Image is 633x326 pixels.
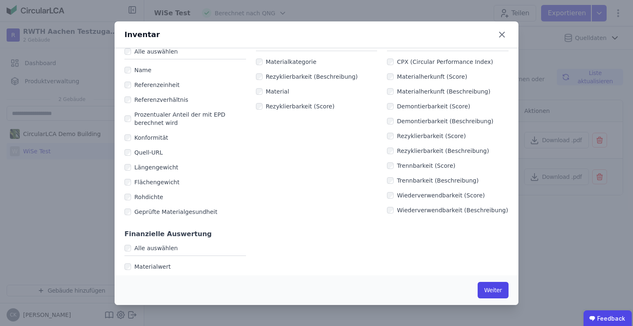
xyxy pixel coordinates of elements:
label: Wiederverwendbarkeit (Score) [394,191,485,199]
label: Rezyklierbarkeit (Beschreibung) [394,147,489,155]
label: Alle auswählen [131,47,178,56]
label: Rohdichte [131,193,163,201]
label: Rezyklierbarkeit (Score) [263,102,335,110]
label: Materialwert [131,263,171,271]
label: Materialherkunft (Beschreibung) [394,87,490,96]
label: Materialkategorie [263,58,316,66]
label: Längengewicht [131,163,178,171]
label: Wiederverwendbarkeit (Beschreibung) [394,206,508,214]
label: Trennbarkeit (Score) [394,162,455,170]
label: Trennbarkeit (Beschreibung) [394,176,478,185]
div: Inventar [124,29,160,40]
button: Weiter [478,282,509,298]
div: Finanzielle Auswertung [124,229,246,239]
label: Rezyklierbarkeit (Score) [394,132,466,140]
label: CPX (Circular Performance Index) [394,58,493,66]
label: Referenzeinheit [131,81,180,89]
label: Demontierbarkeit (Score) [394,102,470,110]
label: Referenzverhältnis [131,96,188,104]
label: Flächengewicht [131,178,179,186]
label: Demontierbarkeit (Beschreibung) [394,117,493,125]
label: Materialherkunft (Score) [394,73,467,81]
label: Rezyklierbarkeit (Beschreibung) [263,73,358,81]
label: Quell-URL [131,148,163,157]
label: Prozentualer Anteil der mit EPD berechnet wird [131,110,246,127]
label: Material [263,87,289,96]
label: Name [131,66,151,74]
label: Alle auswählen [131,244,178,252]
label: Konformität [131,134,168,142]
label: Geprüfte Materialgesundheit [131,208,217,216]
